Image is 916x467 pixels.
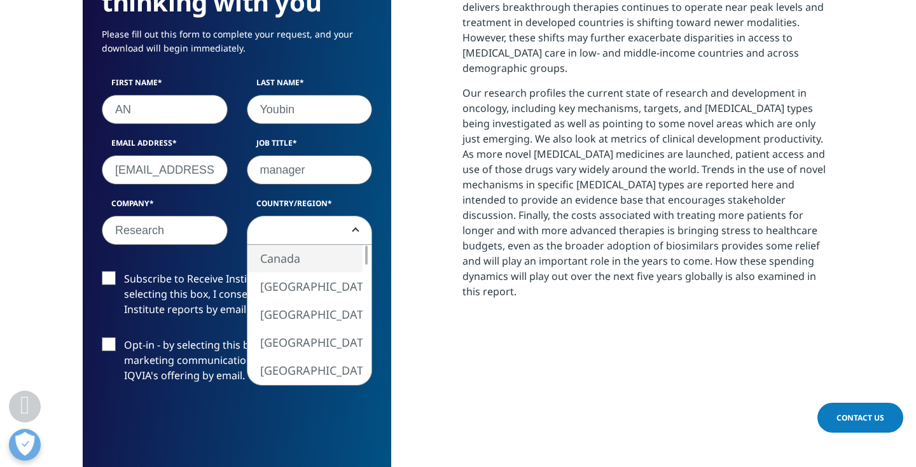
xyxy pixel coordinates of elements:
[247,328,363,356] li: [GEOGRAPHIC_DATA]
[836,412,884,423] span: Contact Us
[102,403,295,453] iframe: reCAPTCHA
[817,403,903,433] a: Contact Us
[462,85,833,309] p: Our research profiles the current state of research and development in oncology, including key me...
[102,198,228,216] label: Company
[102,137,228,155] label: Email Address
[247,272,363,300] li: [GEOGRAPHIC_DATA]
[247,356,363,384] li: [GEOGRAPHIC_DATA]
[102,337,372,390] label: Opt-in - by selecting this box, I consent to receiving marketing communications and information a...
[247,137,373,155] label: Job Title
[247,244,363,272] li: Canada
[247,384,363,412] li: [US_STATE]
[102,27,372,65] p: Please fill out this form to complete your request, and your download will begin immediately.
[9,429,41,461] button: 개방형 기본 설정
[247,300,363,328] li: [GEOGRAPHIC_DATA]
[247,77,373,95] label: Last Name
[102,271,372,324] label: Subscribe to Receive Institute Reports - by selecting this box, I consent to receiving IQVIA Inst...
[102,77,228,95] label: First Name
[247,198,373,216] label: Country/Region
